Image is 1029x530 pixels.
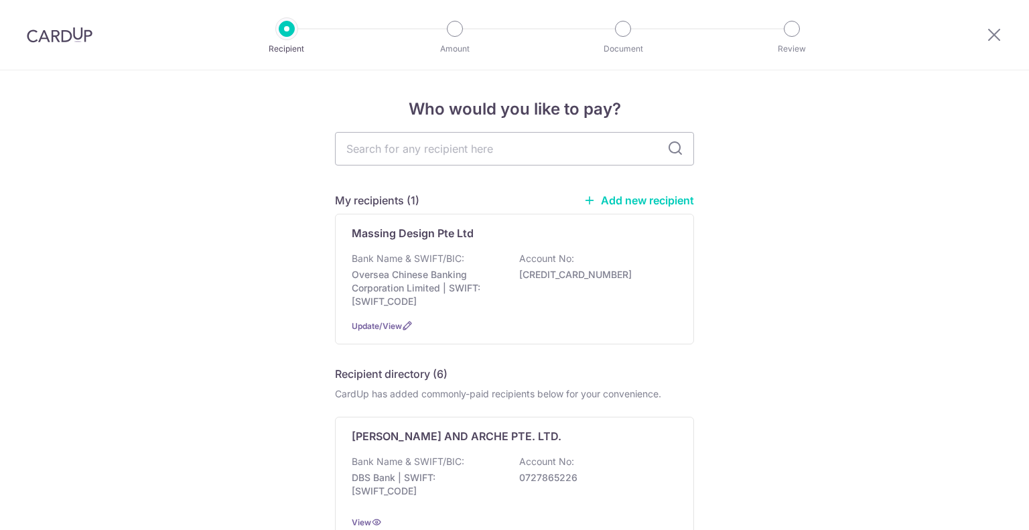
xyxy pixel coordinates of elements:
p: Recipient [237,42,336,56]
a: Add new recipient [584,194,694,207]
p: DBS Bank | SWIFT: [SWIFT_CODE] [352,471,502,498]
div: CardUp has added commonly-paid recipients below for your convenience. [335,387,694,401]
p: Account No: [519,455,574,468]
h5: My recipients (1) [335,192,419,208]
p: Document [573,42,673,56]
p: 0727865226 [519,471,669,484]
input: Search for any recipient here [335,132,694,165]
p: Oversea Chinese Banking Corporation Limited | SWIFT: [SWIFT_CODE] [352,268,502,308]
p: Review [742,42,841,56]
p: Amount [405,42,504,56]
p: Massing Design Pte Ltd [352,225,474,241]
p: Account No: [519,252,574,265]
p: [CREDIT_CARD_NUMBER] [519,268,669,281]
img: CardUp [27,27,92,43]
h4: Who would you like to pay? [335,97,694,121]
p: Bank Name & SWIFT/BIC: [352,455,464,468]
iframe: Opens a widget where you can find more information [943,490,1016,523]
a: Update/View [352,321,402,331]
a: View [352,517,371,527]
h5: Recipient directory (6) [335,366,448,382]
p: Bank Name & SWIFT/BIC: [352,252,464,265]
p: [PERSON_NAME] AND ARCHE PTE. LTD. [352,428,561,444]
